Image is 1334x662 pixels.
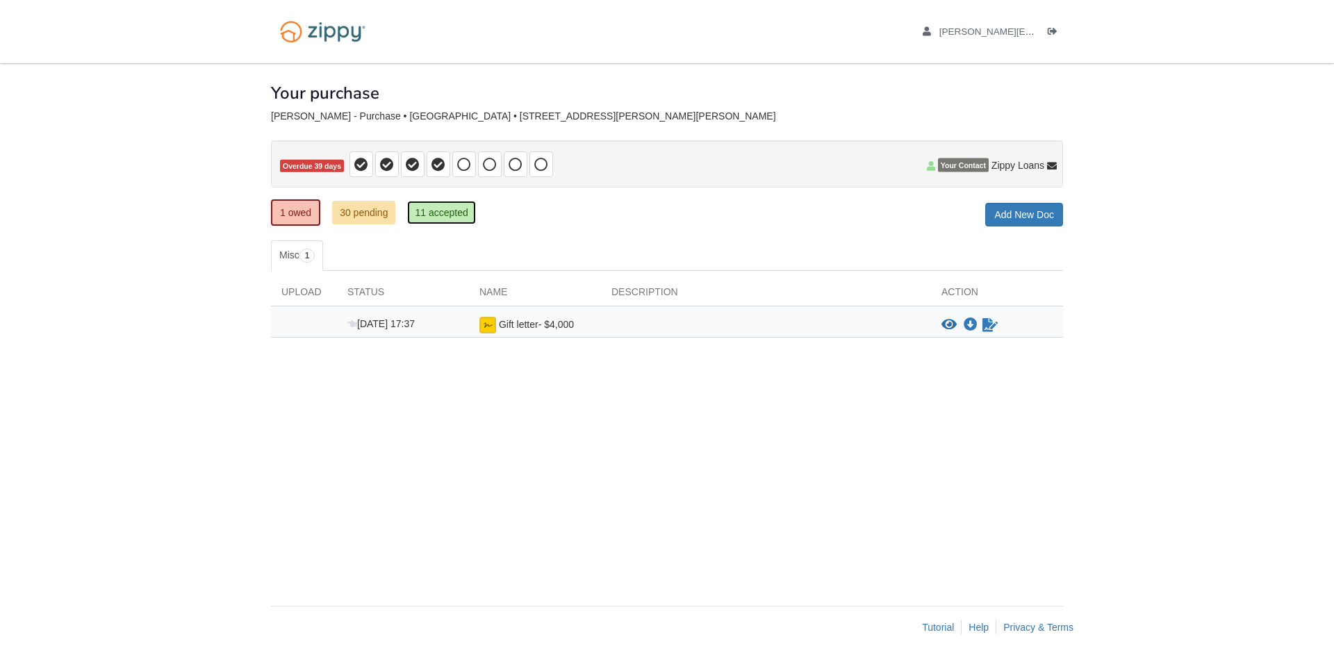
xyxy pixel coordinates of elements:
a: Help [969,622,989,633]
a: 1 owed [271,199,320,226]
span: Overdue 39 days [280,160,344,173]
span: tammy.vestal@yahoo.com [939,26,1253,37]
div: Action [931,285,1063,306]
img: esign [479,317,496,333]
a: Tutorial [922,622,954,633]
a: Download Gift letter- $4,000 [964,320,978,331]
a: Log out [1048,26,1063,40]
span: Gift letter- $4,000 [499,319,574,330]
a: Privacy & Terms [1003,622,1073,633]
span: [DATE] 17:37 [347,318,415,329]
span: Your Contact [938,158,989,172]
a: Waiting for your co-borrower to e-sign [981,317,999,333]
div: Status [337,285,469,306]
span: Zippy Loans [991,158,1044,172]
span: 1 [299,249,315,263]
div: Description [601,285,931,306]
div: Name [469,285,601,306]
a: edit profile [923,26,1253,40]
button: View Gift letter- $4,000 [941,318,957,332]
div: [PERSON_NAME] - Purchase • [GEOGRAPHIC_DATA] • [STREET_ADDRESS][PERSON_NAME][PERSON_NAME] [271,110,1063,122]
a: Misc [271,240,323,271]
a: 30 pending [332,201,395,224]
img: Logo [271,14,374,49]
a: Add New Doc [985,203,1063,226]
div: Upload [271,285,337,306]
a: 11 accepted [407,201,475,224]
h1: Your purchase [271,84,379,102]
